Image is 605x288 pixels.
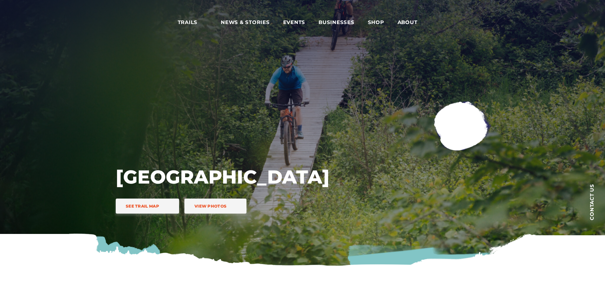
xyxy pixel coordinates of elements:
[283,19,306,26] span: Events
[116,199,179,214] a: See Trail Map trail icon
[589,184,594,220] span: Contact us
[368,19,384,26] span: Shop
[398,19,428,26] span: About
[221,19,270,26] span: News & Stories
[578,174,605,230] a: Contact us
[184,199,246,214] a: View Photos trail icon
[126,204,159,209] span: See Trail Map
[194,204,226,209] span: View Photos
[116,165,329,189] h1: [GEOGRAPHIC_DATA]
[178,19,208,26] span: Trails
[319,19,355,26] span: Businesses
